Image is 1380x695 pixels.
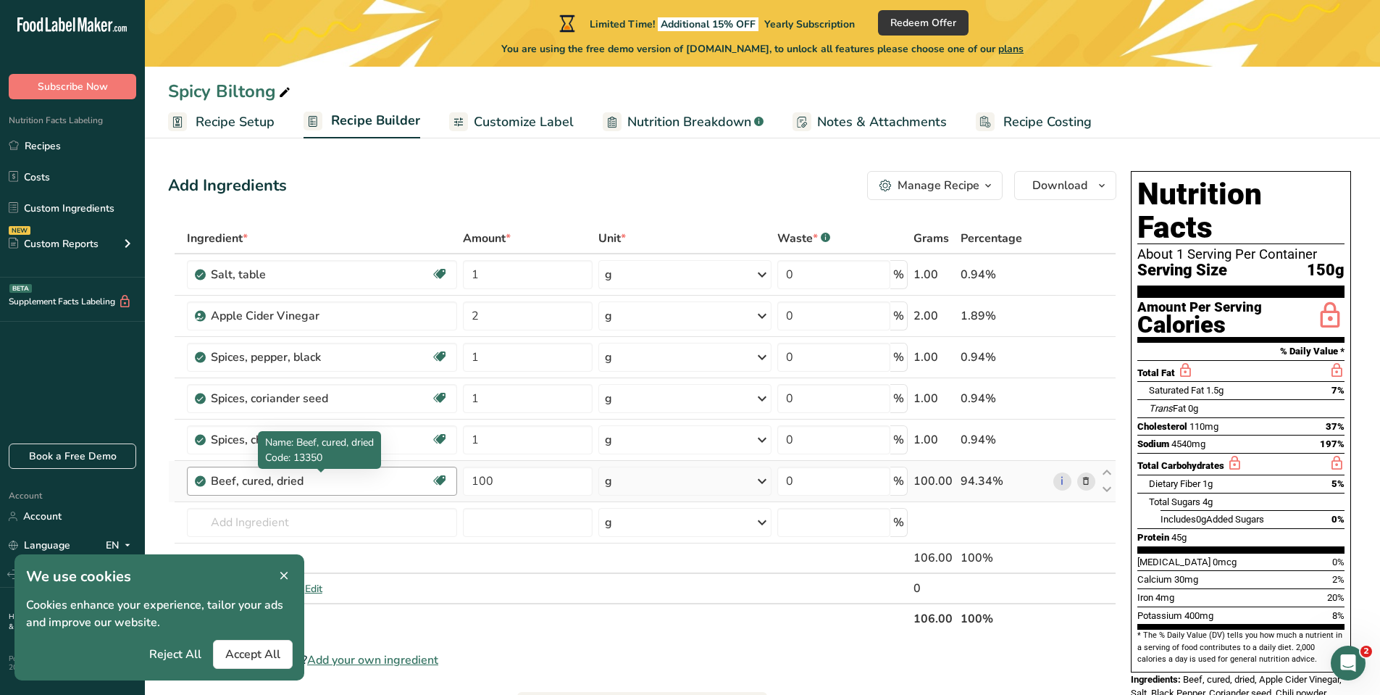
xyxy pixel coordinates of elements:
div: 0.94% [961,390,1047,407]
div: 1.00 [913,390,955,407]
div: g [605,349,612,366]
span: 20% [1327,592,1345,603]
span: 197% [1320,438,1345,449]
div: Apple Cider Vinegar [211,307,392,325]
span: 37% [1326,421,1345,432]
button: Redeem Offer [878,10,969,36]
button: Manage Recipe [867,171,1003,200]
span: Notes & Attachments [817,112,947,132]
div: g [605,307,612,325]
div: 94.34% [961,473,1047,490]
span: 150g [1307,262,1345,280]
span: plans [998,42,1024,56]
div: Recipe Yield Adjustments [187,581,457,596]
span: Code: 13350 [265,451,322,465]
div: 106.00 [913,549,955,567]
span: 1.5g [1206,385,1224,396]
span: Cholesterol [1137,421,1187,432]
a: Nutrition Breakdown [603,106,764,138]
span: Reject All [149,646,201,663]
span: 8% [1332,610,1345,621]
a: Hire an Expert . [9,612,60,622]
span: Iron [1137,592,1153,603]
h1: We use cookies [26,566,293,588]
div: About 1 Serving Per Container [1137,247,1345,262]
th: 100% [958,603,1050,633]
span: 400mg [1184,610,1213,621]
span: Grams [913,230,949,247]
a: i [1053,473,1071,491]
div: g [605,390,612,407]
a: Book a Free Demo [9,444,136,469]
section: % Daily Value * [1137,343,1345,360]
span: Dietary Fiber [1149,478,1200,489]
button: Download [1014,171,1116,200]
span: Ingredient [187,230,248,247]
span: 2% [1332,574,1345,585]
span: Edit [305,582,322,596]
span: Name: Beef, cured, dried [265,436,374,449]
th: Net Totals [184,603,911,633]
div: Beef, cured, dried [211,473,392,490]
span: Fat [1149,403,1186,414]
span: 4g [1203,496,1213,507]
div: 2.00 [913,307,955,325]
span: 4540mg [1171,438,1205,449]
span: Saturated Fat [1149,385,1204,396]
i: Trans [1149,403,1173,414]
span: 110mg [1189,421,1218,432]
div: Gross Totals [187,551,457,566]
a: Language [9,533,70,558]
span: Unit [598,230,626,247]
div: Custom Reports [9,236,99,251]
a: Customize Label [449,106,574,138]
a: Recipe Costing [976,106,1092,138]
span: Nutrition Breakdown [627,112,751,132]
div: Spices, chili powder [211,431,392,449]
section: * The % Daily Value (DV) tells you how much a nutrient in a serving of food contributes to a dail... [1137,630,1345,665]
span: Sodium [1137,438,1169,449]
div: 0.94% [961,349,1047,366]
span: You are using the free demo version of [DOMAIN_NAME], to unlock all features please choose one of... [501,41,1024,57]
span: 0% [1332,557,1345,567]
div: Powered By FoodLabelMaker © 2025 All Rights Reserved [9,654,136,672]
div: 1.89% [961,307,1047,325]
div: Amount Per Serving [1137,301,1262,315]
span: 4mg [1155,592,1174,603]
span: 30mg [1174,574,1198,585]
span: Percentage [961,230,1022,247]
button: Reject All [138,640,213,669]
span: Recipe Builder [331,111,420,130]
div: 1.00 [913,266,955,283]
span: Serving Size [1137,262,1227,280]
div: 0.94% [961,431,1047,449]
div: g [605,266,612,283]
div: Spicy Biltong [168,78,293,104]
span: 0mcg [1213,557,1237,567]
a: Recipe Builder [304,104,420,139]
div: NEW [9,226,30,235]
span: Amount [463,230,511,247]
div: g [605,431,612,449]
span: 1g [1203,478,1213,489]
div: 0.94% [961,266,1047,283]
div: g [605,473,612,490]
span: Add your own ingredient [307,652,438,669]
span: Download [1032,177,1087,194]
span: Customize Label [474,112,574,132]
span: [MEDICAL_DATA] [1137,557,1210,567]
span: Includes Added Sugars [1161,514,1264,525]
div: Add Ingredients [168,174,287,198]
span: Subscribe Now [38,79,108,94]
div: 1.00 [913,431,955,449]
span: Accept All [225,646,280,663]
div: 100.00 [913,473,955,490]
button: Subscribe Now [9,74,136,99]
div: Limited Time! [556,14,855,32]
iframe: Intercom live chat [1331,646,1366,681]
div: EN [106,537,136,554]
th: 106.00 [911,603,958,633]
div: Spices, coriander seed [211,390,392,407]
h1: Nutrition Facts [1137,178,1345,244]
span: Total Carbohydrates [1137,460,1224,471]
